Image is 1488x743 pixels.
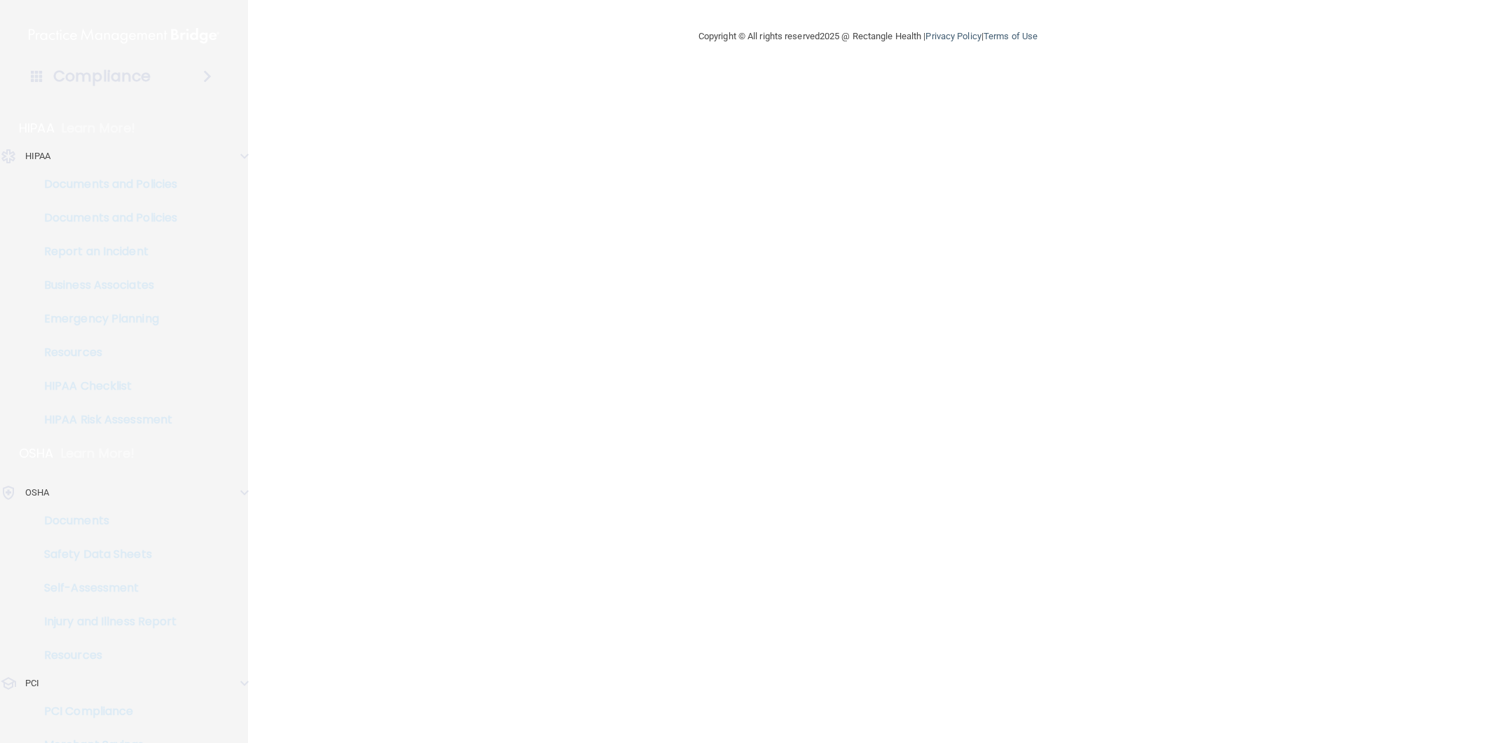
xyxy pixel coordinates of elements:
[62,120,136,137] p: Learn More!
[9,648,200,662] p: Resources
[9,177,200,191] p: Documents and Policies
[19,120,55,137] p: HIPAA
[9,312,200,326] p: Emergency Planning
[9,615,200,629] p: Injury and Illness Report
[984,31,1038,41] a: Terms of Use
[53,67,151,86] h4: Compliance
[25,148,51,165] p: HIPAA
[9,211,200,225] p: Documents and Policies
[612,14,1124,59] div: Copyright © All rights reserved 2025 @ Rectangle Health | |
[9,581,200,595] p: Self-Assessment
[25,484,49,501] p: OSHA
[61,445,135,462] p: Learn More!
[9,379,200,393] p: HIPAA Checklist
[25,675,39,692] p: PCI
[9,413,200,427] p: HIPAA Risk Assessment
[29,22,219,50] img: PMB logo
[9,278,200,292] p: Business Associates
[9,514,200,528] p: Documents
[9,547,200,561] p: Safety Data Sheets
[9,704,200,718] p: PCI Compliance
[9,346,200,360] p: Resources
[925,31,981,41] a: Privacy Policy
[9,245,200,259] p: Report an Incident
[19,445,54,462] p: OSHA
